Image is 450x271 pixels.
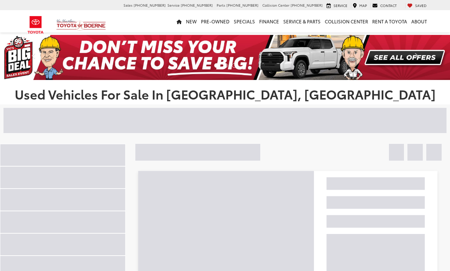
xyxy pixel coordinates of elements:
[262,2,290,8] span: Collision Center
[359,3,367,8] span: Map
[123,2,133,8] span: Sales
[351,3,369,8] a: Map
[217,2,225,8] span: Parts
[291,2,323,8] span: [PHONE_NUMBER]
[56,19,106,31] img: Vic Vaughan Toyota of Boerne
[184,10,199,32] a: New
[333,3,347,8] span: Service
[409,10,429,32] a: About
[370,3,398,8] a: Contact
[226,2,258,8] span: [PHONE_NUMBER]
[415,3,427,8] span: Saved
[323,10,370,32] a: Collision Center
[232,10,257,32] a: Specials
[370,10,409,32] a: Rent a Toyota
[199,10,232,32] a: Pre-Owned
[405,3,428,8] a: My Saved Vehicles
[281,10,323,32] a: Service & Parts: Opens in a new tab
[174,10,184,32] a: Home
[181,2,213,8] span: [PHONE_NUMBER]
[23,14,49,36] img: Toyota
[257,10,281,32] a: Finance
[167,2,180,8] span: Service
[134,2,166,8] span: [PHONE_NUMBER]
[325,3,349,8] a: Service
[380,3,397,8] span: Contact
